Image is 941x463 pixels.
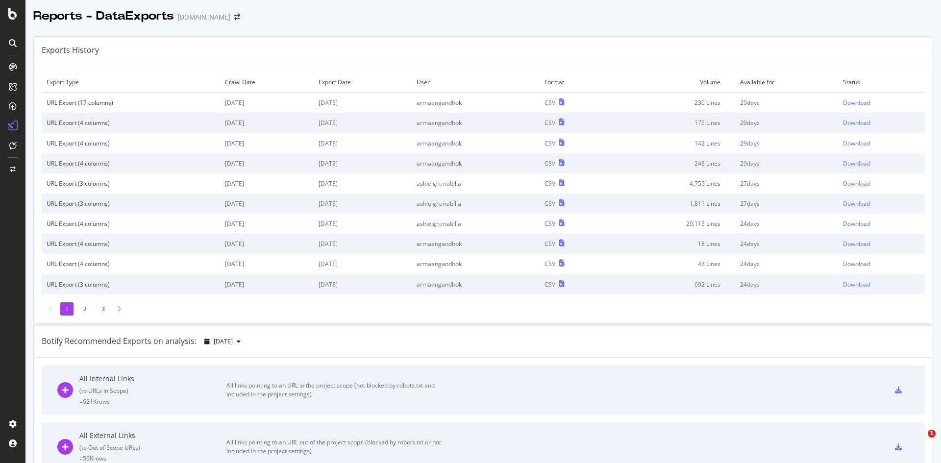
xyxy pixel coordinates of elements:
[735,234,838,254] td: 24 days
[226,438,447,456] div: All links pointing to an URL out of the project scope (blocked by robots.txt or not included in t...
[412,234,540,254] td: armaangandhok
[412,194,540,214] td: ashleigh.mabilia
[735,133,838,153] td: 29 days
[540,72,609,93] td: Format
[47,240,215,248] div: URL Export (4 columns)
[843,280,870,289] div: Download
[220,274,314,294] td: [DATE]
[928,430,936,438] span: 1
[220,214,314,234] td: [DATE]
[843,159,920,168] a: Download
[47,199,215,208] div: URL Export (3 columns)
[220,133,314,153] td: [DATE]
[735,274,838,294] td: 24 days
[314,72,412,93] td: Export Date
[79,374,226,384] div: All Internal Links
[545,280,555,289] div: CSV
[895,387,902,393] div: csv-export
[908,430,931,453] iframe: Intercom live chat
[843,159,870,168] div: Download
[60,302,74,316] li: 1
[610,194,735,214] td: 1,811 Lines
[42,72,220,93] td: Export Type
[47,260,215,268] div: URL Export (4 columns)
[200,334,245,349] button: [DATE]
[843,98,920,107] a: Download
[895,443,902,450] div: csv-export
[610,133,735,153] td: 142 Lines
[220,173,314,194] td: [DATE]
[610,72,735,93] td: Volume
[610,234,735,254] td: 18 Lines
[178,12,230,22] div: [DOMAIN_NAME]
[220,234,314,254] td: [DATE]
[79,397,226,406] div: = 621K rows
[735,93,838,113] td: 29 days
[33,8,174,24] div: Reports - DataExports
[412,274,540,294] td: armaangandhok
[412,72,540,93] td: User
[610,153,735,173] td: 248 Lines
[220,72,314,93] td: Crawl Date
[220,113,314,133] td: [DATE]
[220,254,314,274] td: [DATE]
[545,139,555,147] div: CSV
[234,14,240,21] div: arrow-right-arrow-left
[412,153,540,173] td: armaangandhok
[843,219,920,228] a: Download
[220,93,314,113] td: [DATE]
[220,153,314,173] td: [DATE]
[735,194,838,214] td: 27 days
[79,454,226,463] div: = 59K rows
[843,260,920,268] a: Download
[735,214,838,234] td: 24 days
[42,336,197,347] div: Botify Recommended Exports on analysis:
[214,337,233,345] span: 2025 Oct. 5th
[735,113,838,133] td: 29 days
[545,219,555,228] div: CSV
[545,179,555,188] div: CSV
[545,199,555,208] div: CSV
[610,254,735,274] td: 43 Lines
[843,179,920,188] a: Download
[412,173,540,194] td: ashleigh.mabilia
[314,133,412,153] td: [DATE]
[843,199,920,208] a: Download
[843,219,870,228] div: Download
[314,153,412,173] td: [DATE]
[843,179,870,188] div: Download
[610,274,735,294] td: 692 Lines
[838,72,925,93] td: Status
[610,173,735,194] td: 4,755 Lines
[545,98,555,107] div: CSV
[412,133,540,153] td: armaangandhok
[78,302,92,316] li: 2
[47,119,215,127] div: URL Export (4 columns)
[412,254,540,274] td: armaangandhok
[79,443,226,452] div: ( to Out of Scope URLs )
[545,119,555,127] div: CSV
[79,387,226,395] div: ( to URLs in Scope )
[314,214,412,234] td: [DATE]
[79,431,226,440] div: All External Links
[314,194,412,214] td: [DATE]
[735,173,838,194] td: 27 days
[843,240,870,248] div: Download
[843,119,920,127] a: Download
[545,240,555,248] div: CSV
[843,240,920,248] a: Download
[42,45,99,56] div: Exports History
[545,260,555,268] div: CSV
[314,254,412,274] td: [DATE]
[843,280,920,289] a: Download
[412,93,540,113] td: armaangandhok
[735,72,838,93] td: Available for
[735,254,838,274] td: 24 days
[843,98,870,107] div: Download
[843,119,870,127] div: Download
[47,139,215,147] div: URL Export (4 columns)
[314,274,412,294] td: [DATE]
[412,214,540,234] td: ashleigh.mabilia
[226,381,447,399] div: All links pointing to an URL in the project scope (not blocked by robots.txt and included in the ...
[314,234,412,254] td: [DATE]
